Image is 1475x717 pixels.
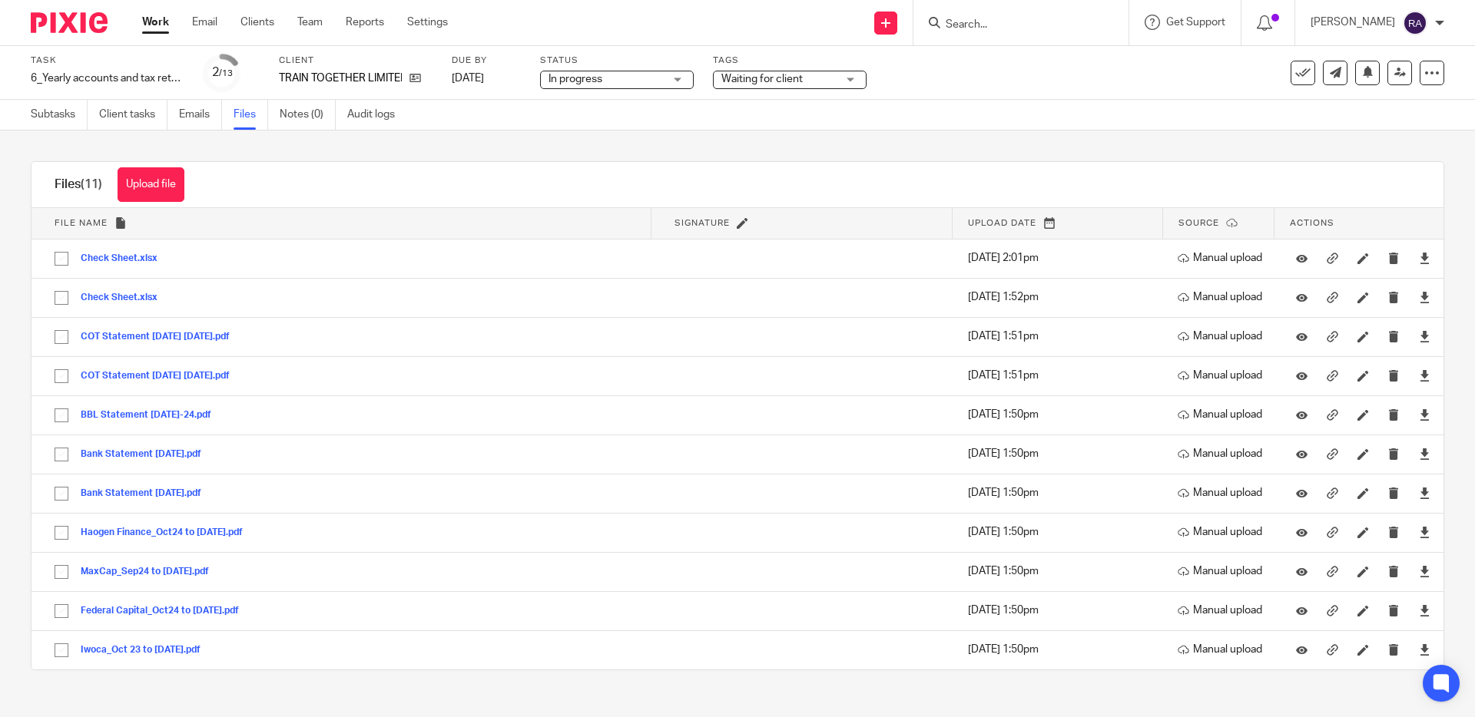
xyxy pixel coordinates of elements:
[1403,11,1427,35] img: svg%3E
[234,100,268,130] a: Files
[1419,563,1430,579] a: Download
[1419,524,1430,540] a: Download
[968,289,1155,305] p: [DATE] 1:52pm
[1419,446,1430,461] a: Download
[1290,219,1334,227] span: Actions
[47,518,76,547] input: Select
[81,449,213,460] button: Bank Statement [DATE].pdf
[1178,642,1267,657] p: Manual upload
[47,362,76,391] input: Select
[47,322,76,352] input: Select
[1178,329,1267,344] p: Manual upload
[1178,289,1267,305] p: Manual upload
[219,69,233,78] small: /13
[81,606,250,616] button: Federal Capital_Oct24 to [DATE].pdf
[968,563,1155,579] p: [DATE] 1:50pm
[968,219,1036,227] span: Upload date
[142,15,169,30] a: Work
[47,479,76,508] input: Select
[47,401,76,430] input: Select
[47,596,76,626] input: Select
[1311,15,1395,30] p: [PERSON_NAME]
[968,407,1155,422] p: [DATE] 1:50pm
[968,329,1155,344] p: [DATE] 1:51pm
[81,371,241,382] button: COT Statement [DATE] [DATE].pdf
[968,485,1155,501] p: [DATE] 1:50pm
[81,645,212,656] button: Iwoca_Oct 23 to [DATE].pdf
[1178,219,1219,227] span: Source
[549,74,602,84] span: In progress
[1178,485,1267,501] p: Manual upload
[968,603,1155,618] p: [DATE] 1:50pm
[81,410,223,421] button: BBL Statement [DATE]-24.pdf
[81,332,241,342] button: COT Statement [DATE] [DATE].pdf
[1178,250,1267,266] p: Manual upload
[81,488,213,499] button: Bank Statement [DATE].pdf
[31,71,184,86] div: 6_Yearly accounts and tax return
[1178,407,1267,422] p: Manual upload
[346,15,384,30] a: Reports
[47,440,76,469] input: Select
[1178,563,1267,579] p: Manual upload
[540,55,694,67] label: Status
[212,64,233,81] div: 2
[240,15,274,30] a: Clients
[280,100,336,130] a: Notes (0)
[1178,446,1267,461] p: Manual upload
[675,219,730,227] span: Signature
[55,219,108,227] span: File name
[179,100,222,130] a: Emails
[713,55,867,67] label: Tags
[968,250,1155,266] p: [DATE] 2:01pm
[968,642,1155,657] p: [DATE] 1:50pm
[99,100,167,130] a: Client tasks
[968,446,1155,461] p: [DATE] 1:50pm
[81,527,254,538] button: Haogen Finance_Oct24 to [DATE].pdf
[1419,289,1430,305] a: Download
[81,567,220,577] button: MaxCap_Sep24 to [DATE].pdf
[347,100,406,130] a: Audit logs
[118,167,184,202] button: Upload file
[452,55,521,67] label: Due by
[1419,603,1430,618] a: Download
[47,283,76,312] input: Select
[968,368,1155,383] p: [DATE] 1:51pm
[1178,368,1267,383] p: Manual upload
[81,178,102,190] span: (11)
[47,244,76,273] input: Select
[47,557,76,586] input: Select
[47,636,76,665] input: Select
[1419,368,1430,383] a: Download
[279,55,433,67] label: Client
[721,74,803,84] span: Waiting for client
[31,55,184,67] label: Task
[944,18,1082,32] input: Search
[297,15,323,30] a: Team
[31,12,108,33] img: Pixie
[31,100,88,130] a: Subtasks
[1419,485,1430,501] a: Download
[1419,407,1430,422] a: Download
[1419,642,1430,657] a: Download
[407,15,448,30] a: Settings
[81,253,169,264] button: Check Sheet.xlsx
[1166,17,1225,28] span: Get Support
[968,524,1155,540] p: [DATE] 1:50pm
[1178,524,1267,540] p: Manual upload
[1178,603,1267,618] p: Manual upload
[55,177,102,193] h1: Files
[279,71,402,86] p: TRAIN TOGETHER LIMITED
[1419,329,1430,344] a: Download
[1419,250,1430,266] a: Download
[192,15,217,30] a: Email
[452,73,484,84] span: [DATE]
[81,292,169,303] button: Check Sheet.xlsx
